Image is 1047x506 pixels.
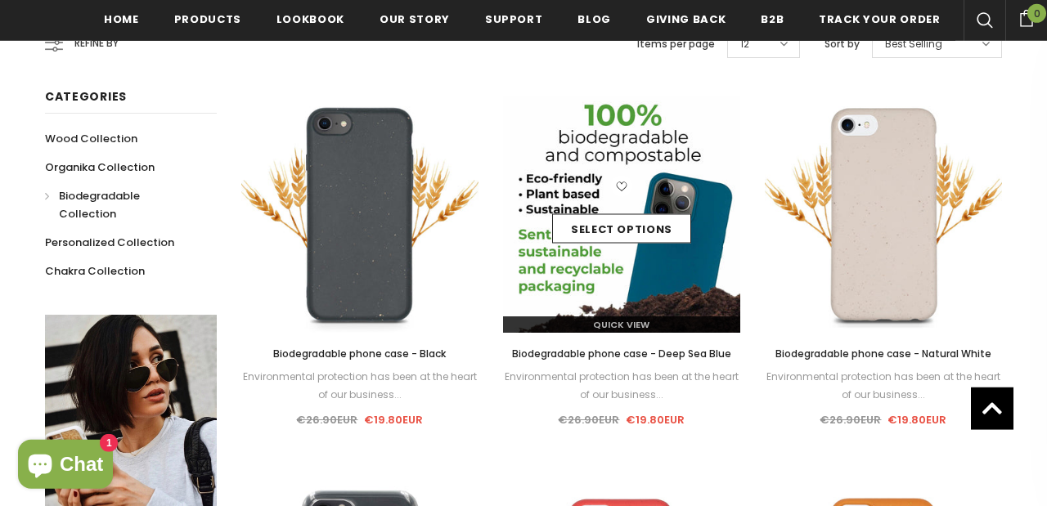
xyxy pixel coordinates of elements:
[552,214,691,244] a: Select options
[761,11,784,27] span: B2B
[1005,7,1047,27] a: 0
[765,345,1002,363] a: Biodegradable phone case - Natural White
[485,11,543,27] span: support
[45,181,199,228] a: Biodegradable Collection
[819,11,940,27] span: Track your order
[887,412,946,428] span: €19.80EUR
[503,368,740,404] div: Environmental protection has been at the heart of our business...
[59,188,140,222] span: Biodegradable Collection
[577,11,611,27] span: Blog
[503,345,740,363] a: Biodegradable phone case - Deep Sea Blue
[626,412,685,428] span: €19.80EUR
[273,347,446,360] span: Biodegradable phone case - Black
[296,412,357,428] span: €26.90EUR
[646,11,726,27] span: Giving back
[380,11,450,27] span: Our Story
[45,124,137,153] a: Wood Collection
[276,11,344,27] span: Lookbook
[45,88,127,105] span: Categories
[558,412,619,428] span: €26.90EUR
[1027,4,1046,23] span: 0
[45,263,145,279] span: Chakra Collection
[512,347,731,360] span: Biodegradable phone case - Deep Sea Blue
[45,228,174,257] a: Personalized Collection
[825,36,860,52] label: Sort by
[45,235,174,250] span: Personalized Collection
[765,368,1002,404] div: Environmental protection has been at the heart of our business...
[104,11,139,27] span: Home
[74,34,119,52] span: Refine by
[13,440,118,493] inbox-online-store-chat: Shopify online store chat
[820,412,881,428] span: €26.90EUR
[45,257,145,285] a: Chakra Collection
[45,159,155,175] span: Organika Collection
[775,347,991,360] span: Biodegradable phone case - Natural White
[593,318,649,331] span: Quick View
[241,368,479,404] div: Environmental protection has been at the heart of our business...
[241,345,479,363] a: Biodegradable phone case - Black
[503,316,740,333] a: Quick View
[637,36,715,52] label: Items per page
[885,36,942,52] span: Best Selling
[45,153,155,181] a: Organika Collection
[45,131,137,146] span: Wood Collection
[364,412,423,428] span: €19.80EUR
[174,11,241,27] span: Products
[503,96,740,333] img: Biodegradable phone case - Deep Sea Blue
[740,36,749,52] span: 12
